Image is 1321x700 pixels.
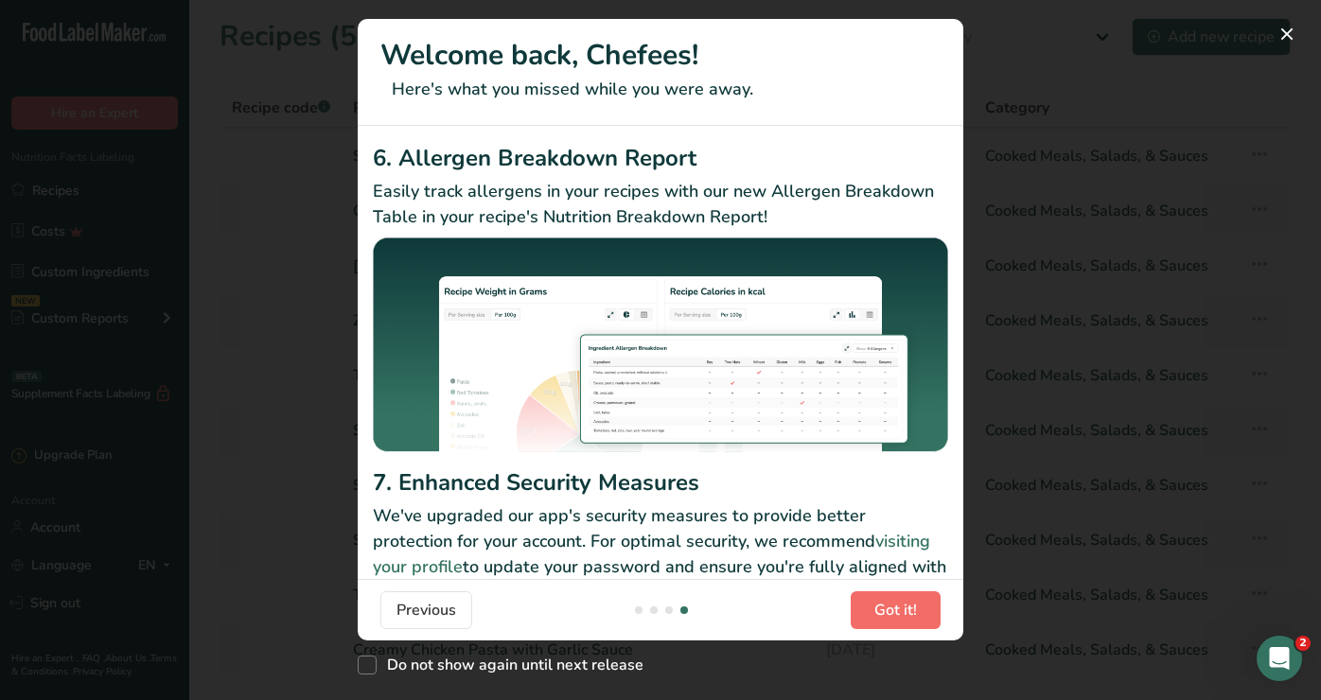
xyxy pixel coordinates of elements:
span: Got it! [874,599,917,621]
h1: Welcome back, Chefees! [380,34,941,77]
button: Previous [380,591,472,629]
p: Here's what you missed while you were away. [380,77,941,102]
p: Easily track allergens in your recipes with our new Allergen Breakdown Table in your recipe's Nut... [373,179,948,230]
button: Got it! [851,591,941,629]
p: We've upgraded our app's security measures to provide better protection for your account. For opt... [373,503,948,605]
h2: 7. Enhanced Security Measures [373,465,948,499]
span: Previous [396,599,456,621]
h2: 6. Allergen Breakdown Report [373,141,948,175]
iframe: Intercom live chat [1257,636,1302,681]
a: visiting your profile [373,530,930,578]
span: 2 [1295,636,1311,651]
img: Allergen Breakdown Report [373,237,948,459]
span: Do not show again until next release [377,656,643,674]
